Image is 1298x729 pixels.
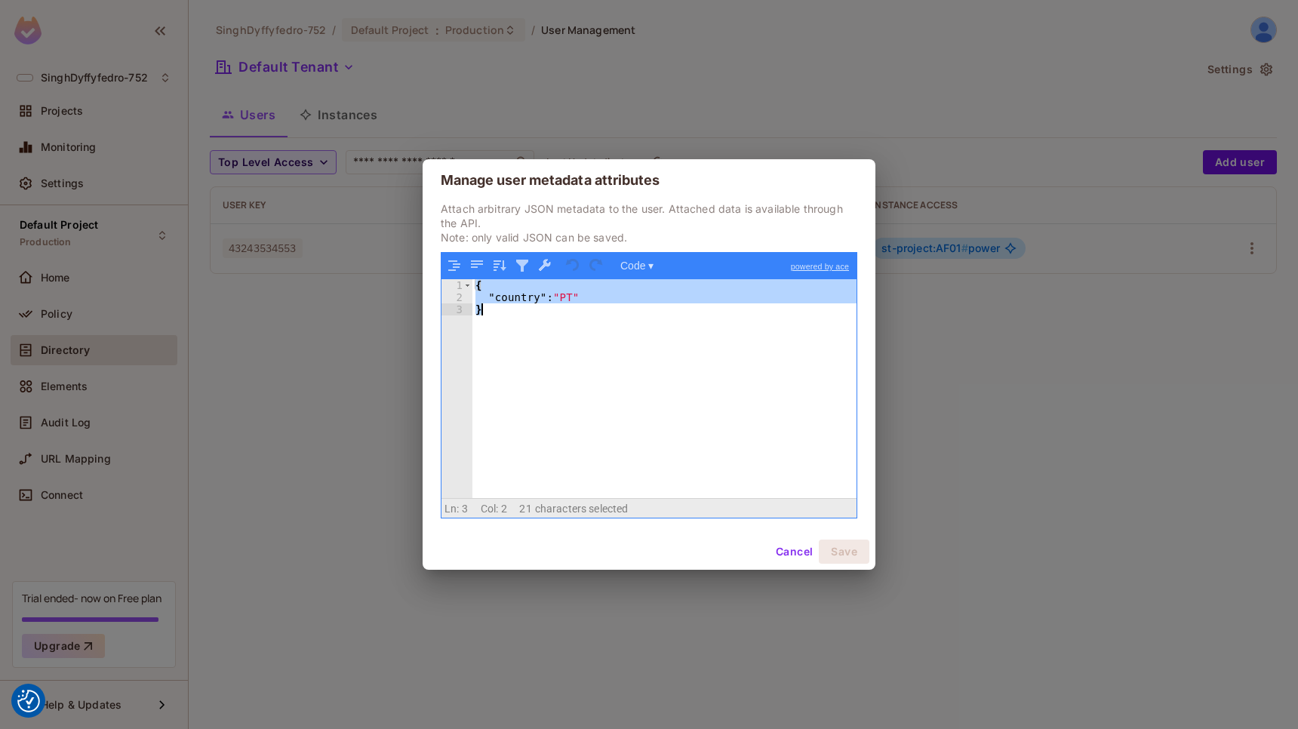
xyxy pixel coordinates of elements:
[535,256,555,275] button: Repair JSON: fix quotes and escape characters, remove comments and JSONP notation, turn JavaScrip...
[512,256,532,275] button: Filter, sort, or transform contents
[490,256,509,275] button: Sort contents
[423,159,875,201] h2: Manage user metadata attributes
[17,690,40,712] button: Consent Preferences
[501,503,507,515] span: 2
[17,690,40,712] img: Revisit consent button
[441,279,472,291] div: 1
[586,256,606,275] button: Redo (Ctrl+Shift+Z)
[444,503,459,515] span: Ln:
[615,256,659,275] button: Code ▾
[441,303,472,315] div: 3
[564,256,583,275] button: Undo last action (Ctrl+Z)
[444,256,464,275] button: Format JSON data, with proper indentation and line feeds (Ctrl+I)
[441,291,472,303] div: 2
[519,503,531,515] span: 21
[481,503,499,515] span: Col:
[770,540,819,564] button: Cancel
[783,253,857,280] a: powered by ace
[535,503,629,515] span: characters selected
[819,540,869,564] button: Save
[441,201,857,245] p: Attach arbitrary JSON metadata to the user. Attached data is available through the API. Note: onl...
[462,503,468,515] span: 3
[467,256,487,275] button: Compact JSON data, remove all whitespaces (Ctrl+Shift+I)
